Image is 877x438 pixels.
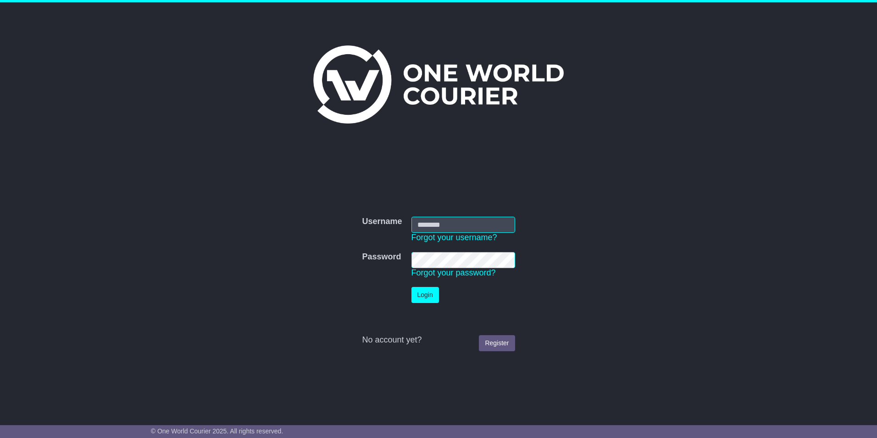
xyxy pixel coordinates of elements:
button: Login [411,287,439,303]
a: Register [479,335,515,351]
img: One World [313,45,564,124]
label: Password [362,252,401,262]
a: Forgot your username? [411,233,497,242]
a: Forgot your password? [411,268,496,277]
span: © One World Courier 2025. All rights reserved. [151,427,283,435]
label: Username [362,217,402,227]
div: No account yet? [362,335,515,345]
